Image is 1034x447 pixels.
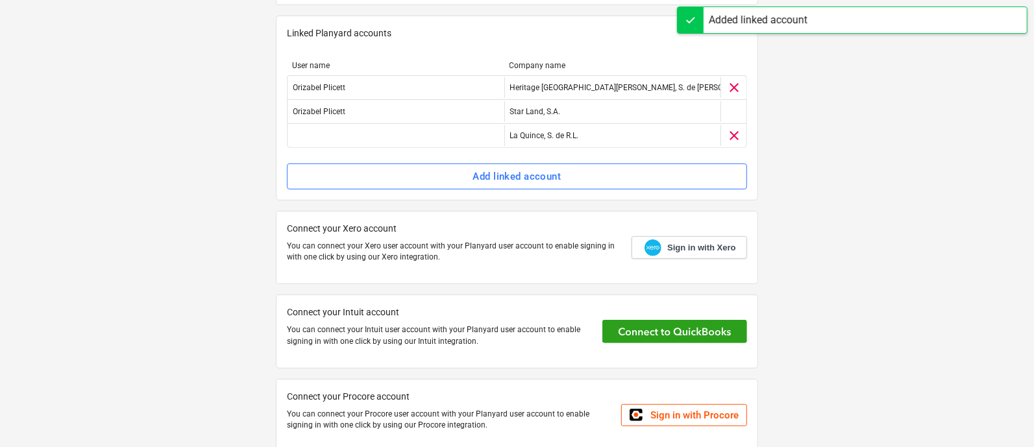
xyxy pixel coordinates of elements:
span: Sign in with Procore [650,409,739,421]
p: Connect your Procore account [287,390,611,404]
div: Star Land, S.A. [510,107,561,116]
div: Orizabel Plicett [288,101,504,122]
div: Widget de chat [969,385,1034,447]
iframe: Chat Widget [969,385,1034,447]
div: Company name [510,61,716,70]
div: Heritage [GEOGRAPHIC_DATA][PERSON_NAME], S. de [PERSON_NAME] [510,83,757,92]
p: You can connect your Intuit user account with your Planyard user account to enable signing in wit... [287,324,592,346]
p: You can connect your Xero user account with your Planyard user account to enable signing in with ... [287,241,621,263]
button: Add linked account [287,163,747,189]
span: clear [726,128,742,143]
p: Connect your Xero account [287,222,621,236]
a: Sign in with Xero [632,236,747,259]
span: clear [726,80,742,95]
img: Xero logo [645,239,661,257]
p: Connect your Intuit account [287,306,592,319]
div: La Quince, S. de R.L. [510,131,579,140]
div: User name [292,61,499,70]
div: Add linked account [473,168,561,185]
p: You can connect your Procore user account with your Planyard user account to enable signing in wi... [287,409,611,431]
div: Added linked account [709,12,807,28]
span: Sign in with Xero [667,242,735,254]
p: Linked Planyard accounts [287,27,747,40]
a: Sign in with Procore [621,404,747,426]
div: Orizabel Plicett [288,77,504,98]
